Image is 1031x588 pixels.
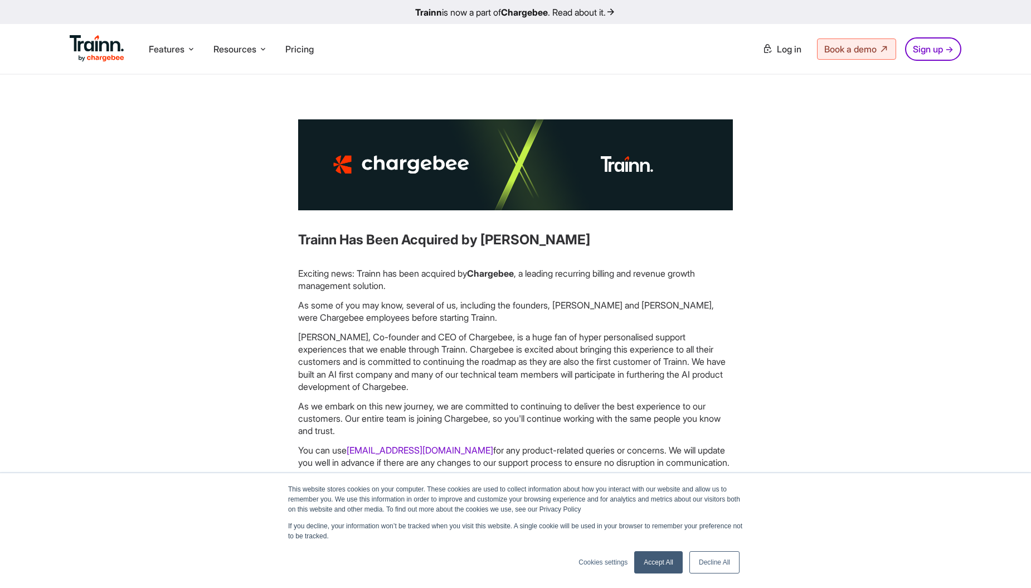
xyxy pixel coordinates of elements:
[298,444,733,469] p: You can use for any product-related queries or concerns. We will update you well in advance if th...
[298,299,733,324] p: As some of you may know, several of us, including the founders, [PERSON_NAME] and [PERSON_NAME], ...
[578,557,628,567] a: Cookies settings
[501,7,548,18] b: Chargebee
[288,521,743,541] p: If you decline, your information won’t be tracked when you visit this website. A single cookie wi...
[905,37,961,61] a: Sign up →
[634,551,683,573] a: Accept All
[347,445,493,456] a: [EMAIL_ADDRESS][DOMAIN_NAME]
[285,44,314,55] a: Pricing
[756,39,808,59] a: Log in
[149,43,184,55] span: Features
[298,267,733,292] p: Exciting news: Trainn has been acquired by , a leading recurring billing and revenue growth manag...
[70,35,124,62] img: Trainn Logo
[415,7,442,18] b: Trainn
[467,268,514,279] b: Chargebee
[824,44,877,55] span: Book a demo
[213,43,256,55] span: Resources
[298,400,733,437] p: As we embark on this new journey, we are committed to continuing to deliver the best experience t...
[298,230,733,249] h3: Trainn Has Been Acquired by [PERSON_NAME]
[817,38,896,60] a: Book a demo
[777,44,801,55] span: Log in
[298,331,733,393] p: [PERSON_NAME], Co-founder and CEO of Chargebee, is a huge fan of hyper personalised support exper...
[298,119,733,210] img: Partner Training built on Trainn | Buildops
[288,484,743,514] p: This website stores cookies on your computer. These cookies are used to collect information about...
[689,551,740,573] a: Decline All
